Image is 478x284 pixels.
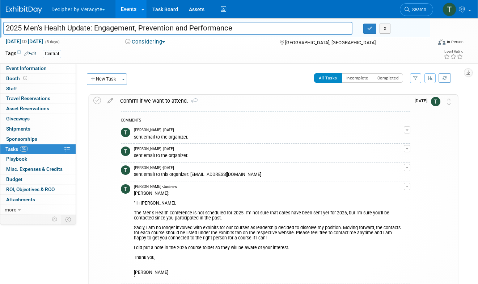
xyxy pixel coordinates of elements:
a: Tasks0% [0,144,76,154]
img: ExhibitDay [6,6,42,13]
span: Misc. Expenses & Credits [6,166,63,172]
span: Attachments [6,197,35,202]
a: Refresh [439,73,451,83]
a: ROI, Objectives & ROO [0,185,76,194]
div: Event Format [396,38,464,49]
a: more [0,205,76,215]
span: Search [410,7,426,12]
a: Playbook [0,154,76,164]
img: Tony Alvarado [121,128,130,137]
span: Playbook [6,156,27,162]
a: Event Information [0,63,76,73]
div: In-Person [447,39,464,45]
button: Completed [373,73,403,83]
a: Asset Reservations [0,104,76,114]
a: Giveaways [0,114,76,124]
a: Sponsorships [0,134,76,144]
div: sent email to the organizer. [134,152,404,159]
img: Tony Alvarado [431,97,440,106]
span: Budget [6,176,22,182]
div: sent email to the organizer. [134,133,404,140]
a: Search [400,3,433,16]
button: X [380,24,391,34]
span: 4 [188,99,198,104]
a: Shipments [0,124,76,134]
span: to [21,38,28,44]
span: [PERSON_NAME] - [DATE] [134,165,174,170]
div: Confirm if we want to attend. [117,95,410,107]
a: Booth [0,74,76,83]
span: Shipments [6,126,30,132]
button: Incomplete [342,73,373,83]
span: more [5,207,16,213]
button: All Tasks [314,73,342,83]
span: Booth not reserved yet [22,75,29,81]
span: [GEOGRAPHIC_DATA], [GEOGRAPHIC_DATA] [285,40,376,45]
a: Staff [0,84,76,94]
span: [DATE] [415,98,431,103]
span: Booth [6,75,29,81]
span: Giveaways [6,116,30,122]
td: Personalize Event Tab Strip [48,215,61,224]
span: 0% [20,146,28,152]
img: Tony Alvarado [121,165,130,175]
span: [DATE] [DATE] [5,38,43,45]
span: ROI, Objectives & ROO [6,186,55,192]
img: Format-Inperson.png [438,39,445,45]
span: Asset Reservations [6,106,49,111]
a: edit [104,98,117,104]
button: New Task [87,73,120,85]
a: Attachments [0,195,76,205]
span: Sponsorships [6,136,37,142]
div: Central [43,50,61,58]
td: Toggle Event Tabs [61,215,76,224]
div: COMMENTS [121,117,410,125]
span: [PERSON_NAME] - [DATE] [134,128,174,133]
div: Event Rating [444,50,463,53]
i: Move task [447,98,451,105]
a: Edit [24,51,36,56]
span: [PERSON_NAME] - [DATE] [134,147,174,152]
a: Misc. Expenses & Credits [0,164,76,174]
img: Tony Alvarado [121,147,130,156]
a: Travel Reservations [0,94,76,103]
img: Tony Alvarado [443,3,456,16]
div: [PERSON_NAME]: "Hi [PERSON_NAME], The Men’s Health conference is not scheduled for 2025. I’m not ... [134,189,404,280]
td: Tags [5,50,36,58]
span: Staff [6,86,17,91]
img: Tony Alvarado [121,184,130,194]
span: Event Information [6,65,47,71]
button: Considering [123,38,168,46]
span: [PERSON_NAME] - Just now [134,184,177,189]
span: Travel Reservations [6,95,50,101]
span: Tasks [5,146,28,152]
span: (3 days) [45,40,60,44]
a: Budget [0,174,76,184]
div: sent email to this organizer: [EMAIL_ADDRESS][DOMAIN_NAME] [134,170,404,177]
